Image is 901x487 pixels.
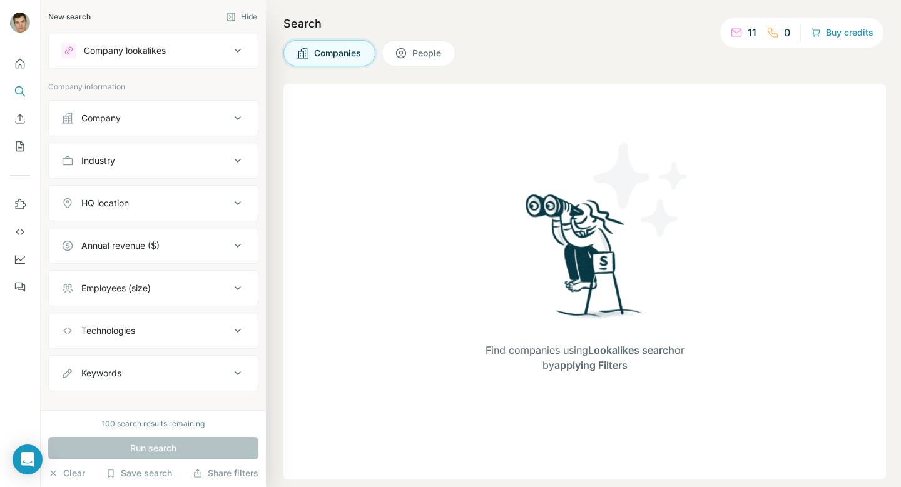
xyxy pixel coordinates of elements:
button: Buy credits [811,24,873,41]
button: Clear [48,467,85,479]
button: Use Surfe on LinkedIn [10,193,30,216]
div: Industry [81,154,115,167]
div: Company [81,112,121,124]
p: 11 [748,25,756,40]
button: Save search [106,467,172,479]
div: Annual revenue ($) [81,239,160,252]
img: Surfe Illustration - Stars [585,134,698,246]
button: Quick start [10,53,30,75]
button: Use Surfe API [10,221,30,243]
button: Company lookalikes [49,36,258,66]
div: Company lookalikes [84,44,166,57]
button: Annual revenue ($) [49,231,258,261]
div: Employees (size) [81,282,151,294]
button: Technologies [49,316,258,346]
div: 100 search results remaining [102,418,205,429]
div: Open Intercom Messenger [13,444,43,474]
img: Surfe Illustration - Woman searching with binoculars [520,191,650,330]
button: Feedback [10,276,30,298]
button: Enrich CSV [10,108,30,130]
button: Hide [217,8,266,26]
button: Industry [49,146,258,176]
button: My lists [10,135,30,158]
button: Keywords [49,358,258,388]
span: applying Filters [554,359,628,371]
span: Lookalikes search [588,344,674,356]
div: Keywords [81,367,121,379]
h4: Search [283,15,886,33]
button: HQ location [49,188,258,218]
span: Companies [314,47,362,59]
button: Employees (size) [49,273,258,303]
div: HQ location [81,197,129,209]
button: Search [10,80,30,103]
button: Dashboard [10,248,30,271]
button: Company [49,103,258,133]
button: Share filters [193,467,258,479]
img: Avatar [10,13,30,33]
span: Find companies using or by [472,343,698,373]
div: New search [48,11,91,23]
div: Technologies [81,324,135,337]
p: Company information [48,81,258,93]
span: People [412,47,442,59]
p: 0 [784,25,790,40]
